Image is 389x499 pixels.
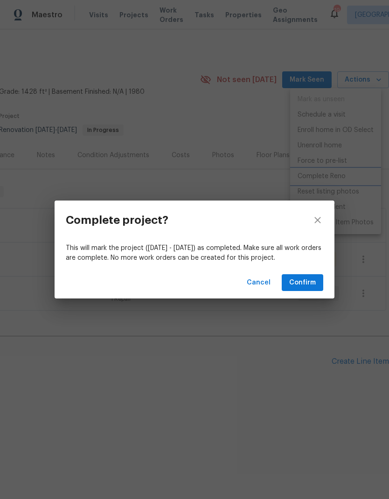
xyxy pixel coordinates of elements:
[247,277,271,289] span: Cancel
[66,243,323,263] p: This will mark the project ([DATE] - [DATE]) as completed. Make sure all work orders are complete...
[66,214,168,227] h3: Complete project?
[243,274,274,291] button: Cancel
[282,274,323,291] button: Confirm
[301,201,334,240] button: close
[289,277,316,289] span: Confirm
